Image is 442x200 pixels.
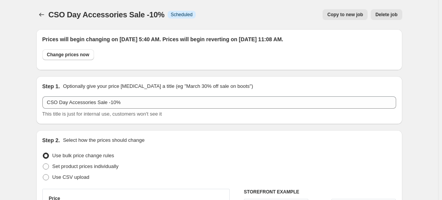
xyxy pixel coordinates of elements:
[42,96,396,109] input: 30% off holiday sale
[371,9,402,20] button: Delete job
[49,10,165,19] span: CSO Day Accessories Sale -10%
[63,82,253,90] p: Optionally give your price [MEDICAL_DATA] a title (eg "March 30% off sale on boots")
[36,9,47,20] button: Price change jobs
[42,82,60,90] h2: Step 1.
[47,52,89,58] span: Change prices now
[244,189,396,195] h6: STOREFRONT EXAMPLE
[42,35,396,43] h2: Prices will begin changing on [DATE] 5:40 AM. Prices will begin reverting on [DATE] 11:08 AM.
[52,163,119,169] span: Set product prices individually
[375,12,397,18] span: Delete job
[42,136,60,144] h2: Step 2.
[42,111,162,117] span: This title is just for internal use, customers won't see it
[52,174,89,180] span: Use CSV upload
[52,153,114,158] span: Use bulk price change rules
[171,12,193,18] span: Scheduled
[63,136,145,144] p: Select how the prices should change
[42,49,94,60] button: Change prices now
[327,12,363,18] span: Copy to new job
[323,9,368,20] button: Copy to new job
